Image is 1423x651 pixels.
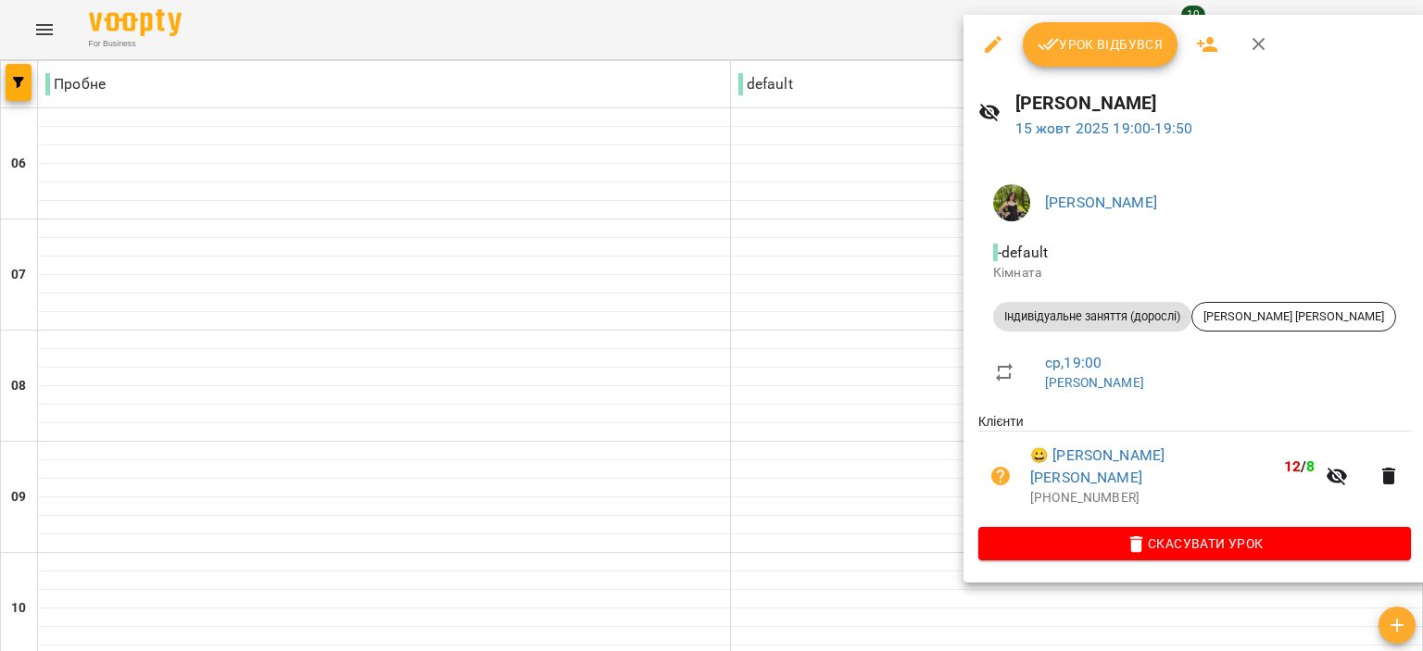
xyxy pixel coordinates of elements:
button: Урок відбувся [1023,22,1178,67]
span: 8 [1306,457,1315,475]
a: 15 жовт 2025 19:00-19:50 [1015,119,1193,137]
img: fec4bf7ef3f37228adbfcb2cb62aae31.jpg [993,184,1030,221]
b: / [1284,457,1316,475]
button: Скасувати Урок [978,527,1411,560]
span: Скасувати Урок [993,532,1396,555]
a: ср , 19:00 [1045,354,1102,371]
span: 12 [1284,457,1301,475]
span: - default [993,244,1052,261]
a: 😀 [PERSON_NAME] [PERSON_NAME] [1030,444,1277,488]
p: [PHONE_NUMBER] [1030,489,1315,507]
span: Урок відбувся [1038,33,1164,56]
ul: Клієнти [978,412,1411,527]
button: Візит ще не сплачено. Додати оплату? [978,454,1023,498]
span: Індивідуальне заняття (дорослі) [993,308,1191,325]
p: Кімната [993,264,1396,282]
a: [PERSON_NAME] [1045,375,1144,390]
h6: [PERSON_NAME] [1015,89,1411,118]
a: [PERSON_NAME] [1045,194,1157,211]
span: [PERSON_NAME] [PERSON_NAME] [1192,308,1395,325]
div: [PERSON_NAME] [PERSON_NAME] [1191,302,1396,332]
